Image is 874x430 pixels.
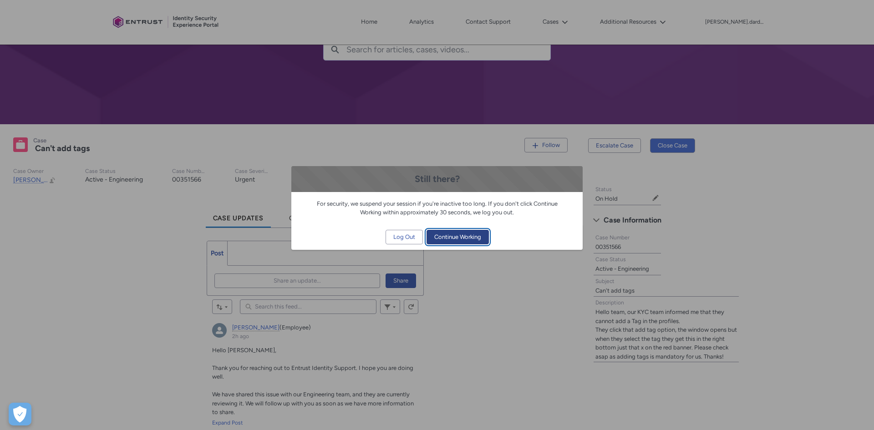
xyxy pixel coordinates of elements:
[712,219,874,430] iframe: Qualified Messenger
[434,230,481,244] span: Continue Working
[393,230,415,244] span: Log Out
[9,403,31,425] div: Cookie Preferences
[427,230,489,244] button: Continue Working
[9,403,31,425] button: Open Preferences
[386,230,423,244] button: Log Out
[317,200,558,216] span: For security, we suspend your session if you're inactive too long. If you don't click Continue Wo...
[415,173,460,184] span: Still there?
